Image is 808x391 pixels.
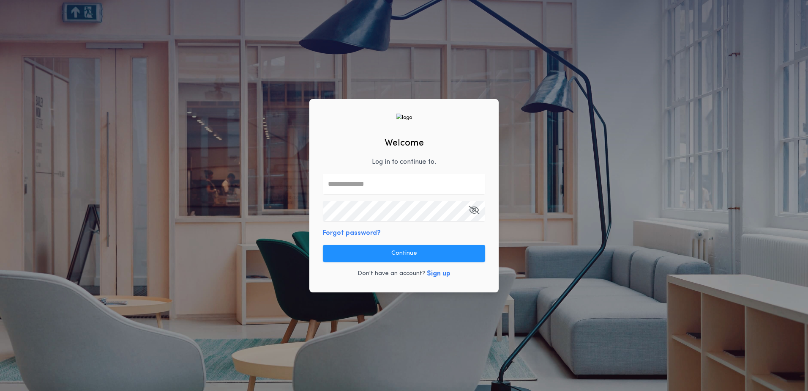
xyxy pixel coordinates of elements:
[372,157,436,167] p: Log in to continue to .
[323,245,485,262] button: Continue
[396,113,412,121] img: logo
[358,270,425,278] p: Don't have an account?
[427,269,450,279] button: Sign up
[323,228,381,238] button: Forgot password?
[385,136,424,150] h2: Welcome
